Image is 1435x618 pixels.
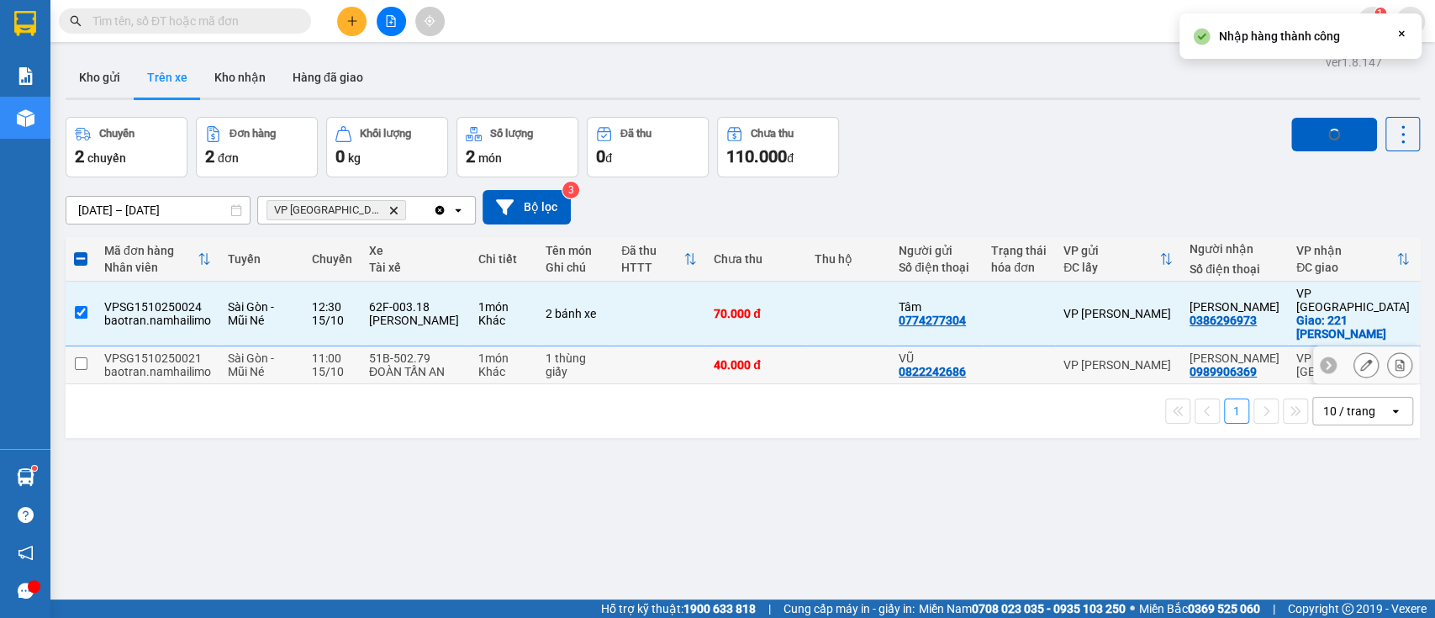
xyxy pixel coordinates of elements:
[1063,244,1159,257] div: VP gửi
[1055,237,1181,282] th: Toggle SortBy
[18,545,34,561] span: notification
[620,128,652,140] div: Đã thu
[1296,351,1410,378] div: VP [GEOGRAPHIC_DATA]
[104,300,211,314] div: VPSG1510250024
[1296,244,1396,257] div: VP nhận
[1395,27,1408,40] svg: Close
[1063,307,1173,320] div: VP [PERSON_NAME]
[75,146,84,166] span: 2
[104,244,198,257] div: Mã đơn hàng
[601,600,756,618] span: Hỗ trợ kỹ thuật:
[134,57,201,98] button: Trên xe
[104,314,211,327] div: baotran.namhailimo
[312,365,352,378] div: 15/10
[415,7,445,36] button: aim
[312,351,352,365] div: 11:00
[478,314,529,327] div: Khác
[1190,262,1279,276] div: Số điện thoại
[751,128,794,140] div: Chưa thu
[1190,314,1257,327] div: 0386296973
[768,600,771,618] span: |
[787,151,794,165] span: đ
[228,252,295,266] div: Tuyến
[18,507,34,523] span: question-circle
[201,57,279,98] button: Kho nhận
[1130,605,1135,612] span: ⚪️
[899,351,974,365] div: VŨ
[388,205,398,215] svg: Delete
[605,151,612,165] span: đ
[228,351,274,378] span: Sài Gòn - Mũi Né
[1296,261,1396,274] div: ĐC giao
[66,117,187,177] button: Chuyến2chuyến
[1063,261,1159,274] div: ĐC lấy
[1190,351,1279,365] div: THÙY TIÊN
[613,237,705,282] th: Toggle SortBy
[899,314,966,327] div: 0774277304
[683,602,756,615] strong: 1900 633 818
[369,365,462,378] div: ĐOÀN TẤN AN
[335,146,345,166] span: 0
[1224,399,1249,424] button: 1
[1353,352,1379,378] div: Sửa đơn hàng
[899,261,974,274] div: Số điện thoại
[1288,237,1418,282] th: Toggle SortBy
[32,466,37,471] sup: 1
[279,57,377,98] button: Hàng đã giao
[205,146,214,166] span: 2
[478,252,529,266] div: Chi tiết
[17,468,34,486] img: warehouse-icon
[451,203,465,217] svg: open
[899,300,974,314] div: Tâm
[714,252,798,266] div: Chưa thu
[783,600,915,618] span: Cung cấp máy in - giấy in:
[1190,242,1279,256] div: Người nhận
[337,7,367,36] button: plus
[229,128,276,140] div: Đơn hàng
[96,237,219,282] th: Toggle SortBy
[17,67,34,85] img: solution-icon
[456,117,578,177] button: Số lượng2món
[714,358,798,372] div: 40.000 đ
[717,117,839,177] button: Chưa thu110.000đ
[433,203,446,217] svg: Clear all
[1296,287,1410,314] div: VP [GEOGRAPHIC_DATA]
[1377,8,1383,19] span: 1
[1296,314,1410,341] div: Giao: 221 Huỳnh Thúc Kháng
[360,128,411,140] div: Khối lượng
[346,15,358,27] span: plus
[87,151,126,165] span: chuyến
[1219,27,1340,45] div: Nhập hàng thành công
[621,261,683,274] div: HTTT
[546,351,604,378] div: 1 thùng giấy
[326,117,448,177] button: Khối lượng0kg
[348,151,361,165] span: kg
[991,244,1047,257] div: Trạng thái
[104,365,211,378] div: baotran.namhailimo
[1374,8,1386,19] sup: 1
[369,261,462,274] div: Tài xế
[490,128,533,140] div: Số lượng
[899,244,974,257] div: Người gửi
[104,351,211,365] div: VPSG1510250021
[596,146,605,166] span: 0
[815,252,882,266] div: Thu hộ
[196,117,318,177] button: Đơn hàng2đơn
[369,300,462,314] div: 62F-003.18
[1190,300,1279,314] div: Trúc Huỳnh
[546,244,604,257] div: Tên món
[1190,365,1257,378] div: 0989906369
[483,190,571,224] button: Bộ lọc
[228,300,274,327] span: Sài Gòn - Mũi Né
[104,261,198,274] div: Nhân viên
[1389,404,1402,418] svg: open
[478,151,502,165] span: món
[1342,603,1353,615] span: copyright
[312,314,352,327] div: 15/10
[1273,600,1275,618] span: |
[714,307,798,320] div: 70.000 đ
[1395,7,1425,36] button: caret-down
[266,200,406,220] span: VP chợ Mũi Né, close by backspace
[478,351,529,365] div: 1 món
[18,583,34,599] span: message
